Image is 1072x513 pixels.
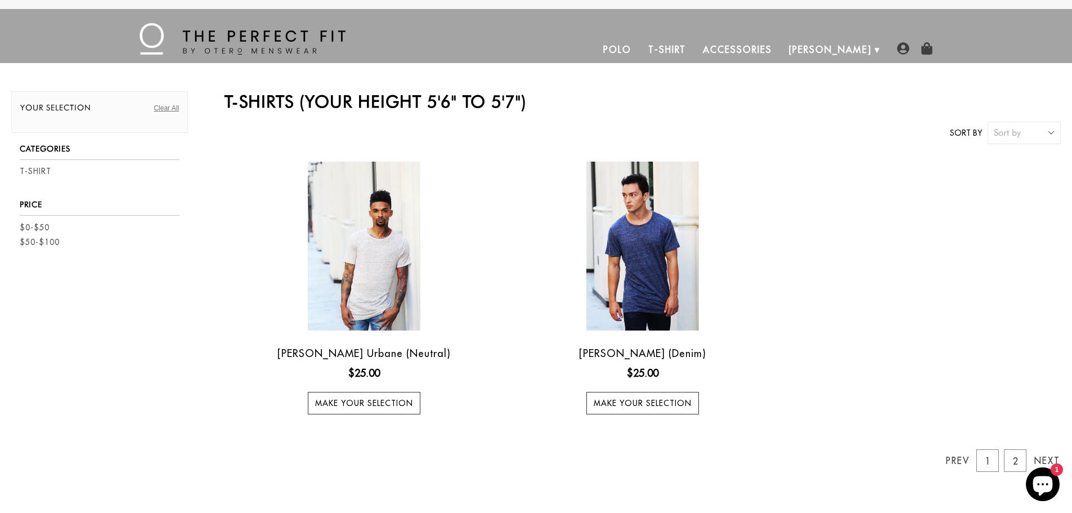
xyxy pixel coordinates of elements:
a: $0-$50 [20,222,50,234]
a: Accessories [694,36,780,63]
a: 1 [976,449,999,472]
a: Next [1034,449,1057,472]
ins: $25.00 [348,365,380,381]
a: Clear All [154,103,179,113]
a: [PERSON_NAME] [781,36,880,63]
a: Make your selection [586,392,699,414]
a: $50-$100 [20,237,60,248]
ins: $25.00 [627,365,658,381]
img: shopping-bag-icon.png [921,42,933,55]
h3: Categories [20,144,180,160]
img: Otero Urbane (Neutral) [308,162,420,331]
a: Otero Urbane (Neutral) [227,162,500,331]
a: 2 [1004,449,1026,472]
inbox-online-store-chat: Shopify online store chat [1022,467,1063,504]
a: Otero Urbane (Denim) [506,162,779,331]
h2: Your selection [20,103,179,118]
h3: Price [20,200,180,216]
a: Make your selection [308,392,420,414]
a: T-Shirt [20,166,51,177]
a: [PERSON_NAME] (Denim) [579,347,706,360]
img: The Perfect Fit - by Otero Menswear - Logo [140,23,346,55]
a: [PERSON_NAME] Urbane (Neutral) [277,347,451,360]
a: Prev [946,449,968,472]
a: Polo [595,36,640,63]
a: T-Shirt [640,36,694,63]
img: Otero Urbane (Denim) [586,162,699,331]
h2: T-Shirts (Your height 5'6" to 5'7") [225,91,1061,111]
label: Sort by [950,127,982,139]
img: user-account-icon.png [897,42,909,55]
